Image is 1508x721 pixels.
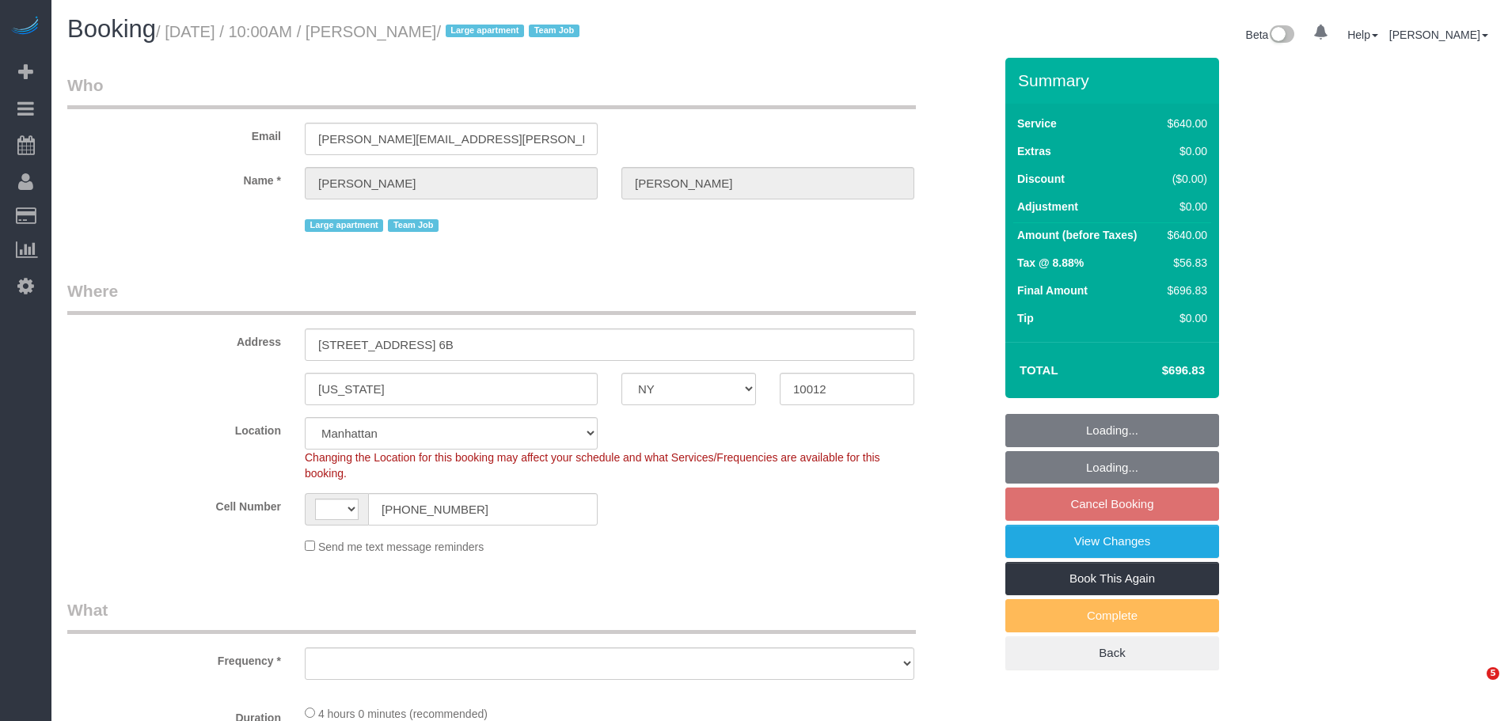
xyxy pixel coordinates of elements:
span: Large apartment [305,219,383,232]
label: Amount (before Taxes) [1017,227,1137,243]
div: $0.00 [1161,143,1207,159]
label: Service [1017,116,1057,131]
legend: Where [67,279,916,315]
span: Team Job [388,219,439,232]
label: Frequency * [55,647,293,669]
div: $56.83 [1161,255,1207,271]
label: Email [55,123,293,144]
div: $0.00 [1161,310,1207,326]
div: $696.83 [1161,283,1207,298]
h4: $696.83 [1115,364,1205,378]
div: $640.00 [1161,116,1207,131]
span: Send me text message reminders [318,541,484,553]
input: Email [305,123,598,155]
input: Cell Number [368,493,598,526]
span: Booking [67,15,156,43]
a: Beta [1246,28,1295,41]
small: / [DATE] / 10:00AM / [PERSON_NAME] [156,23,584,40]
iframe: Intercom live chat [1454,667,1492,705]
a: [PERSON_NAME] [1389,28,1488,41]
img: New interface [1268,25,1294,46]
span: 4 hours 0 minutes (recommended) [318,708,488,720]
label: Extras [1017,143,1051,159]
input: City [305,373,598,405]
div: $640.00 [1161,227,1207,243]
img: Automaid Logo [9,16,41,38]
h3: Summary [1018,71,1211,89]
input: First Name [305,167,598,199]
a: Help [1347,28,1378,41]
label: Tip [1017,310,1034,326]
strong: Total [1020,363,1058,377]
label: Adjustment [1017,199,1078,214]
span: 5 [1487,667,1499,680]
span: Changing the Location for this booking may affect your schedule and what Services/Frequencies are... [305,451,880,480]
label: Final Amount [1017,283,1088,298]
div: $0.00 [1161,199,1207,214]
a: Book This Again [1005,562,1219,595]
legend: Who [67,74,916,109]
label: Location [55,417,293,438]
legend: What [67,598,916,634]
label: Address [55,328,293,350]
span: Team Job [529,25,579,37]
span: Large apartment [446,25,524,37]
label: Name * [55,167,293,188]
div: ($0.00) [1161,171,1207,187]
span: / [436,23,583,40]
input: Last Name [621,167,914,199]
label: Cell Number [55,493,293,514]
a: Back [1005,636,1219,670]
input: Zip Code [780,373,914,405]
label: Discount [1017,171,1065,187]
label: Tax @ 8.88% [1017,255,1084,271]
a: View Changes [1005,525,1219,558]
